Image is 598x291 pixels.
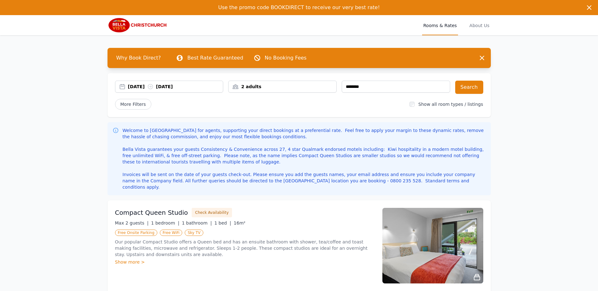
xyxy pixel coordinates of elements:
label: Show all room types / listings [418,102,483,107]
h3: Compact Queen Studio [115,208,188,217]
div: Show more > [115,259,375,265]
span: 1 bedroom | [151,220,179,225]
p: Welcome to [GEOGRAPHIC_DATA] for agents, supporting your direct bookings at a preferential rate. ... [123,127,486,190]
p: Our popular Compact Studio offers a Queen bed and has an ensuite bathroom with shower, tea/coffee... [115,239,375,258]
span: 16m² [234,220,245,225]
a: Rooms & Rates [422,15,458,35]
span: Max 2 guests | [115,220,149,225]
a: About Us [468,15,491,35]
div: [DATE] [DATE] [128,83,223,90]
span: Use the promo code BOOKDIRECT to receive our very best rate! [218,4,380,10]
p: Best Rate Guaranteed [187,54,243,62]
span: More Filters [115,99,151,110]
div: 2 adults [229,83,336,90]
span: 1 bed | [214,220,231,225]
img: Bella Vista Christchurch [107,18,168,33]
span: Why Book Direct? [111,52,166,64]
span: Free WiFi [160,230,183,236]
span: Free Onsite Parking [115,230,157,236]
button: Search [455,81,483,94]
span: Sky TV [185,230,203,236]
button: Check Availability [192,208,232,217]
span: 1 bathroom | [182,220,212,225]
p: No Booking Fees [265,54,307,62]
